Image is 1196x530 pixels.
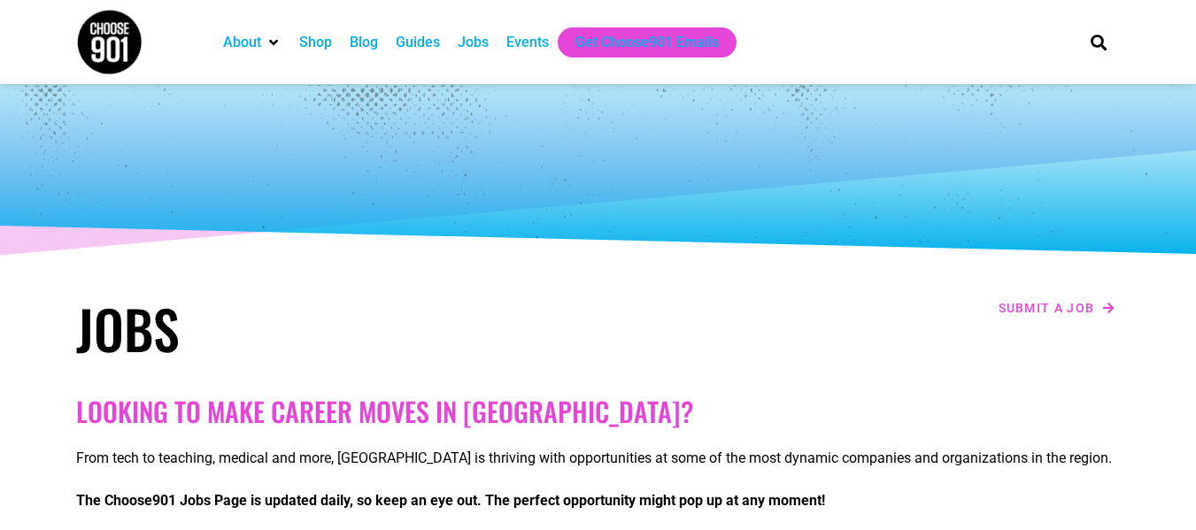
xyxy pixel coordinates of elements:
strong: The Choose901 Jobs Page is updated daily, so keep an eye out. The perfect opportunity might pop u... [76,492,825,509]
a: Guides [396,32,440,53]
a: Events [506,32,549,53]
h2: Looking to make career moves in [GEOGRAPHIC_DATA]? [76,396,1121,427]
a: Blog [350,32,378,53]
span: Submit a job [999,302,1095,314]
a: About [223,32,261,53]
a: Shop [299,32,332,53]
div: Search [1084,27,1113,57]
nav: Main nav [214,27,1061,58]
a: Get Choose901 Emails [575,32,719,53]
div: About [214,27,290,58]
p: From tech to teaching, medical and more, [GEOGRAPHIC_DATA] is thriving with opportunities at some... [76,448,1121,469]
a: Jobs [458,32,489,53]
h1: Jobs [76,296,590,360]
a: Submit a job [993,296,1121,319]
